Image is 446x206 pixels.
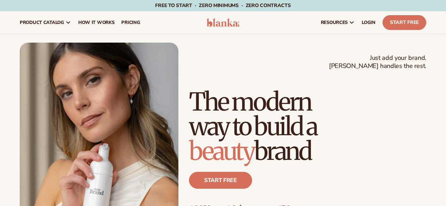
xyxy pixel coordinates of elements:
[20,20,64,25] span: product catalog
[362,20,375,25] span: LOGIN
[358,11,379,34] a: LOGIN
[118,11,143,34] a: pricing
[189,89,426,163] h1: The modern way to build a brand
[16,11,75,34] a: product catalog
[78,20,115,25] span: How It Works
[75,11,118,34] a: How It Works
[155,2,291,9] span: Free to start · ZERO minimums · ZERO contracts
[121,20,140,25] span: pricing
[317,11,358,34] a: resources
[189,172,252,189] a: Start free
[207,18,240,27] img: logo
[321,20,348,25] span: resources
[189,136,254,167] span: beauty
[383,15,426,30] a: Start Free
[329,54,426,70] span: Just add your brand. [PERSON_NAME] handles the rest.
